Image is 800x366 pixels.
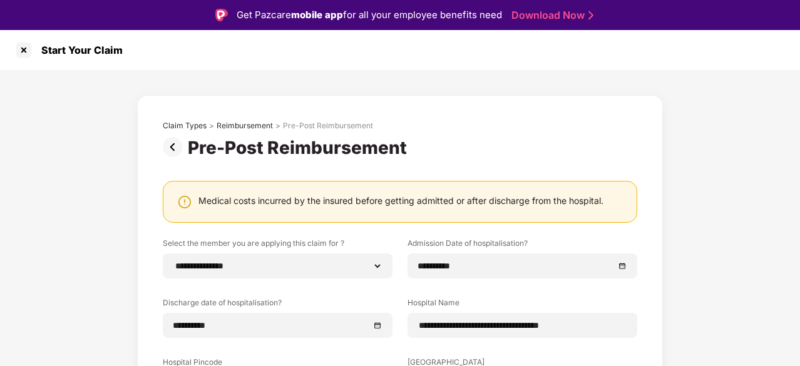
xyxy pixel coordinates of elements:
[217,121,273,131] div: Reimbursement
[163,137,188,157] img: svg+xml;base64,PHN2ZyBpZD0iUHJldi0zMngzMiIgeG1sbnM9Imh0dHA6Ly93d3cudzMub3JnLzIwMDAvc3ZnIiB3aWR0aD...
[408,238,637,253] label: Admission Date of hospitalisation?
[163,297,392,313] label: Discharge date of hospitalisation?
[177,195,192,210] img: svg+xml;base64,PHN2ZyBpZD0iV2FybmluZ18tXzI0eDI0IiBkYXRhLW5hbWU9Ildhcm5pbmcgLSAyNHgyNCIgeG1sbnM9Im...
[588,9,593,22] img: Stroke
[215,9,228,21] img: Logo
[188,137,412,158] div: Pre-Post Reimbursement
[198,195,603,206] div: Medical costs incurred by the insured before getting admitted or after discharge from the hospital.
[275,121,280,131] div: >
[34,44,123,56] div: Start Your Claim
[163,238,392,253] label: Select the member you are applying this claim for ?
[408,297,637,313] label: Hospital Name
[283,121,373,131] div: Pre-Post Reimbursement
[511,9,590,22] a: Download Now
[209,121,214,131] div: >
[163,121,207,131] div: Claim Types
[291,9,343,21] strong: mobile app
[237,8,502,23] div: Get Pazcare for all your employee benefits need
